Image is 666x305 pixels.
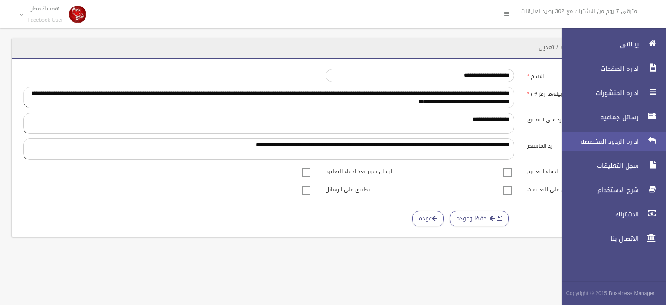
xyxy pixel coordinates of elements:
span: رسائل جماعيه [555,113,641,121]
span: الاشتراك [555,210,641,219]
a: سجل التعليقات [555,156,666,175]
label: تطبيق على التعليقات [521,182,621,194]
span: شرح الاستخدام [555,186,641,194]
label: الرد على التعليق [521,113,621,125]
span: بياناتى [555,40,641,49]
span: الاتصال بنا [555,234,641,243]
span: اداره المنشورات [555,89,641,97]
a: بياناتى [555,35,666,54]
a: شرح الاستخدام [555,180,666,200]
a: رسائل جماعيه [555,108,666,127]
a: اداره الردود المخصصه [555,132,666,151]
strong: Bussiness Manager [609,289,655,298]
a: الاتصال بنا [555,229,666,248]
button: حفظ وعوده [450,211,509,227]
label: ارسال تقرير بعد اخفاء التعليق [319,164,420,177]
label: كلمات البحث(بينهما رمز # ) [521,87,621,99]
a: اداره الصفحات [555,59,666,78]
label: رد الماسنجر [521,138,621,151]
a: عوده [412,211,444,227]
a: الاشتراك [555,205,666,224]
label: اخفاء التعليق [521,164,621,177]
header: اداره الردود المخصصه / تعديل [528,39,627,56]
p: همسة مطر [27,5,63,12]
label: الاسم [521,69,621,81]
a: اداره المنشورات [555,83,666,102]
span: اداره الردود المخصصه [555,137,641,146]
small: Facebook User [27,17,63,23]
span: Copyright © 2015 [566,289,607,298]
span: اداره الصفحات [555,64,641,73]
span: سجل التعليقات [555,161,641,170]
label: تطبيق على الرسائل [319,182,420,194]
